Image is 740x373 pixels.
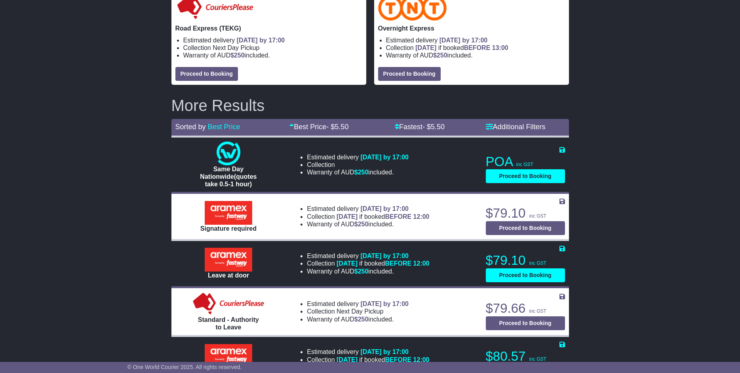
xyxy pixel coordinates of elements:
[516,162,533,167] span: inc GST
[486,221,565,235] button: Proceed to Booking
[358,221,369,228] span: 250
[183,36,362,44] li: Estimated delivery
[439,37,488,44] span: [DATE] by 17:00
[413,213,430,220] span: 12:00
[413,356,430,363] span: 12:00
[492,44,508,51] span: 13:00
[360,205,409,212] span: [DATE] by 17:00
[337,213,358,220] span: [DATE]
[464,44,491,51] span: BEFORE
[529,213,546,219] span: inc GST
[307,348,429,356] li: Estimated delivery
[360,348,409,355] span: [DATE] by 17:00
[213,44,259,51] span: Next Day Pickup
[337,260,358,267] span: [DATE]
[529,308,546,314] span: inc GST
[175,25,362,32] p: Road Express (TEKG)
[437,52,447,59] span: 250
[307,168,409,176] li: Warranty of AUD included.
[486,205,565,221] p: $79.10
[337,356,429,363] span: if booked
[307,260,429,267] li: Collection
[378,67,441,81] button: Proceed to Booking
[386,36,565,44] li: Estimated delivery
[486,123,546,131] a: Additional Filters
[415,44,508,51] span: if booked
[307,213,429,220] li: Collection
[360,300,409,307] span: [DATE] by 17:00
[358,169,369,176] span: 250
[386,44,565,52] li: Collection
[208,272,249,279] span: Leave at door
[326,123,348,131] span: - $
[335,123,348,131] span: 5.50
[307,252,429,260] li: Estimated delivery
[217,142,240,165] img: One World Courier: Same Day Nationwide(quotes take 0.5-1 hour)
[486,348,565,364] p: $80.57
[307,268,429,275] li: Warranty of AUD included.
[486,169,565,183] button: Proceed to Booking
[200,225,257,232] span: Signature required
[354,268,369,275] span: $
[289,123,348,131] a: Best Price- $5.50
[183,52,362,59] li: Warranty of AUD included.
[205,248,252,272] img: Aramex: Leave at door
[358,316,369,323] span: 250
[337,260,429,267] span: if booked
[175,67,238,81] button: Proceed to Booking
[198,316,259,331] span: Standard - Authority to Leave
[354,221,369,228] span: $
[307,356,429,363] li: Collection
[385,356,411,363] span: BEFORE
[415,44,436,51] span: [DATE]
[175,123,206,131] span: Sorted by
[354,316,369,323] span: $
[200,166,257,187] span: Same Day Nationwide(quotes take 0.5-1 hour)
[191,292,266,316] img: Couriers Please: Standard - Authority to Leave
[486,316,565,330] button: Proceed to Booking
[378,25,565,32] p: Overnight Express
[486,268,565,282] button: Proceed to Booking
[386,52,565,59] li: Warranty of AUD included.
[360,252,409,259] span: [DATE] by 17:00
[385,260,411,267] span: BEFORE
[486,252,565,268] p: $79.10
[307,316,409,323] li: Warranty of AUD included.
[307,300,409,308] li: Estimated delivery
[127,364,242,370] span: © One World Courier 2025. All rights reserved.
[337,213,429,220] span: if booked
[337,356,358,363] span: [DATE]
[354,169,369,176] span: $
[413,260,430,267] span: 12:00
[205,201,252,225] img: Aramex: Signature required
[237,37,285,44] span: [DATE] by 17:00
[307,205,429,212] li: Estimated delivery
[385,213,411,220] span: BEFORE
[208,123,240,131] a: Best Price
[307,161,409,168] li: Collection
[422,123,445,131] span: - $
[529,356,546,362] span: inc GST
[307,153,409,161] li: Estimated delivery
[183,44,362,52] li: Collection
[230,52,245,59] span: $
[431,123,445,131] span: 5.50
[337,308,383,315] span: Next Day Pickup
[529,260,546,266] span: inc GST
[307,308,409,315] li: Collection
[486,300,565,316] p: $79.66
[486,154,565,170] p: POA
[358,268,369,275] span: 250
[171,97,569,114] h2: More Results
[307,220,429,228] li: Warranty of AUD included.
[205,344,252,368] img: Aramex: Standard service
[360,154,409,161] span: [DATE] by 17:00
[433,52,447,59] span: $
[395,123,445,131] a: Fastest- $5.50
[234,52,245,59] span: 250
